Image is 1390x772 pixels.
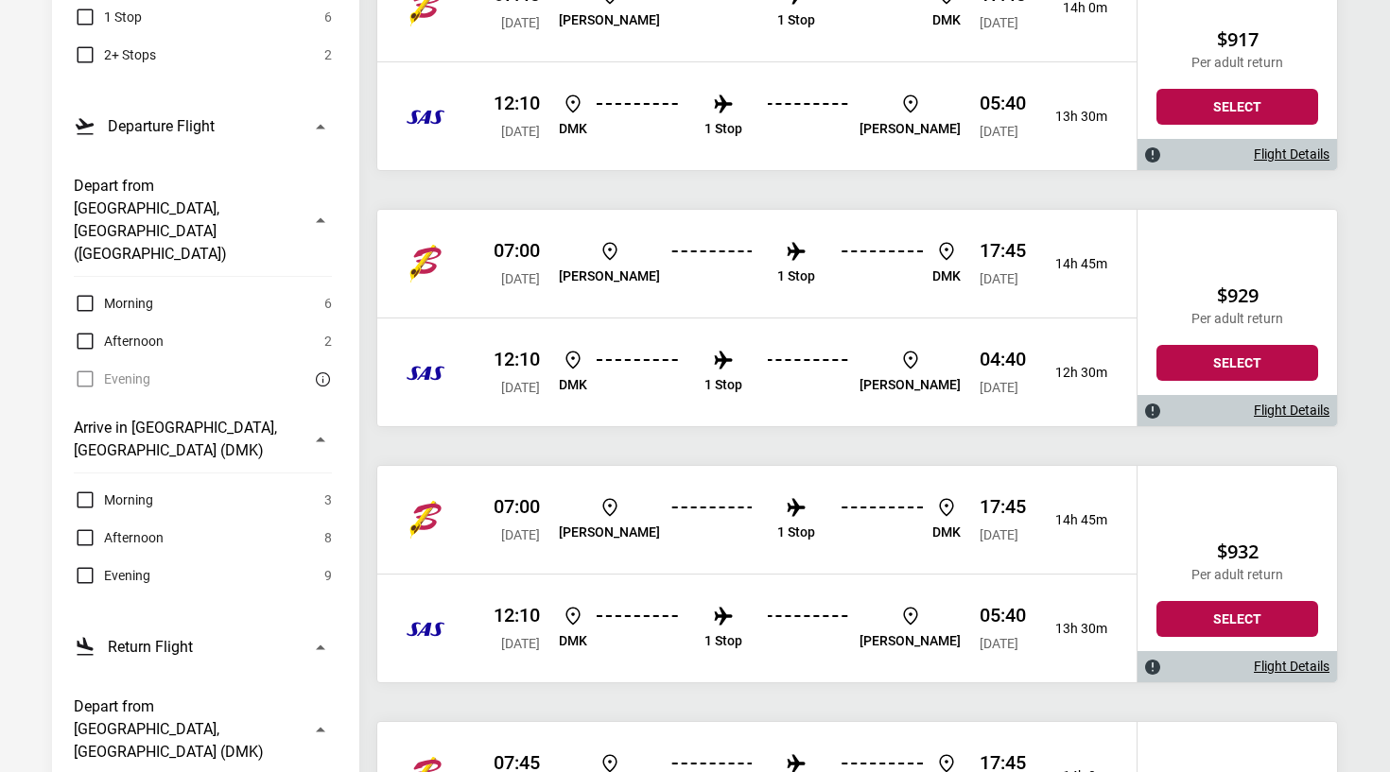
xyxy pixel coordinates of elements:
span: [DATE] [980,380,1018,395]
p: 12h 30m [1041,365,1107,381]
p: DMK [559,633,587,649]
span: Evening [104,564,150,587]
span: 6 [324,292,332,315]
h2: $929 [1156,284,1318,307]
span: [DATE] [980,124,1018,139]
h3: Return Flight [108,636,193,659]
span: [DATE] [980,15,1018,30]
p: 14h 45m [1041,256,1107,272]
a: Flight Details [1254,659,1329,675]
span: [DATE] [501,271,540,286]
p: DMK [932,524,961,540]
div: Flight Details [1138,139,1337,170]
p: 1 Stop [704,377,742,393]
p: 07:00 [494,239,540,262]
span: 9 [324,564,332,587]
p: Per adult return [1156,55,1318,71]
h3: Depart from [GEOGRAPHIC_DATA], [GEOGRAPHIC_DATA] (DMK) [74,695,298,763]
p: 1 Stop [704,121,742,137]
span: [DATE] [501,527,540,542]
p: 07:00 [494,495,540,518]
span: 2 [324,43,332,66]
span: [DATE] [501,636,540,651]
button: Departure Flight [74,104,332,148]
h2: $932 [1156,540,1318,563]
button: Select [1156,601,1318,637]
label: Afternoon [74,330,164,352]
p: [PERSON_NAME] [559,12,660,28]
span: Morning [104,292,153,315]
span: 8 [324,526,332,549]
p: 12:10 [494,604,540,626]
p: Per adult return [1156,567,1318,583]
p: 05:40 [980,92,1026,114]
button: Return Flight [74,625,332,669]
p: [PERSON_NAME] [559,268,660,284]
button: Depart from [GEOGRAPHIC_DATA], [GEOGRAPHIC_DATA] ([GEOGRAPHIC_DATA]) [74,163,332,277]
span: 2 [324,330,332,352]
a: Flight Details [1254,146,1329,163]
p: 12:10 [494,92,540,114]
span: [DATE] [980,636,1018,651]
p: [PERSON_NAME] [860,633,961,649]
p: DMK [932,268,961,284]
span: Afternoon [104,526,164,549]
label: Afternoon [74,526,164,549]
p: 1 Stop [777,524,815,540]
img: Batik Air Malaysia [407,501,444,539]
label: Morning [74,489,153,511]
span: 6 [324,6,332,28]
p: [PERSON_NAME] [860,377,961,393]
button: Select [1156,89,1318,125]
span: 3 [324,489,332,511]
p: [PERSON_NAME] [860,121,961,137]
button: There are currently no flights matching this search criteria. Try removing some search filters. [309,368,332,390]
span: 2+ Stops [104,43,156,66]
div: Batik Air 07:00 [DATE] [PERSON_NAME] 1 Stop DMK 17:45 [DATE] 14h 45mThai Lion Air 12:10 [DATE] DM... [377,466,1137,682]
p: DMK [559,377,587,393]
span: Morning [104,489,153,511]
h3: Arrive in [GEOGRAPHIC_DATA], [GEOGRAPHIC_DATA] (DMK) [74,417,298,462]
p: Per adult return [1156,311,1318,327]
span: [DATE] [980,527,1018,542]
span: [DATE] [980,271,1018,286]
h3: Departure Flight [108,115,215,138]
label: Evening [74,564,150,587]
p: DMK [559,121,587,137]
p: 05:40 [980,604,1026,626]
img: Thai Lion Air [407,353,444,391]
p: 17:45 [980,495,1026,518]
p: 13h 30m [1041,621,1107,637]
div: Flight Details [1138,395,1337,426]
div: Batik Air 07:00 [DATE] [PERSON_NAME] 1 Stop DMK 17:45 [DATE] 14h 45mThai Lion Air 12:10 [DATE] DM... [377,210,1137,426]
p: 1 Stop [777,268,815,284]
p: 1 Stop [777,12,815,28]
label: 2+ Stops [74,43,156,66]
label: Morning [74,292,153,315]
img: Thai Lion Air [407,97,444,135]
div: Flight Details [1138,651,1337,682]
p: DMK [932,12,961,28]
h2: $917 [1156,28,1318,51]
p: [PERSON_NAME] [559,524,660,540]
p: 17:45 [980,239,1026,262]
label: 1 Stop [74,6,142,28]
button: Select [1156,345,1318,381]
span: [DATE] [501,15,540,30]
a: Flight Details [1254,403,1329,419]
img: Thai Lion Air [407,609,444,647]
p: 14h 45m [1041,512,1107,528]
span: 1 Stop [104,6,142,28]
button: Arrive in [GEOGRAPHIC_DATA], [GEOGRAPHIC_DATA] (DMK) [74,405,332,473]
p: 1 Stop [704,633,742,649]
span: [DATE] [501,380,540,395]
p: 13h 30m [1041,109,1107,125]
p: 12:10 [494,348,540,370]
h3: Depart from [GEOGRAPHIC_DATA], [GEOGRAPHIC_DATA] ([GEOGRAPHIC_DATA]) [74,175,298,266]
span: Afternoon [104,330,164,352]
p: 04:40 [980,348,1026,370]
span: [DATE] [501,124,540,139]
img: Batik Air [407,245,444,283]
